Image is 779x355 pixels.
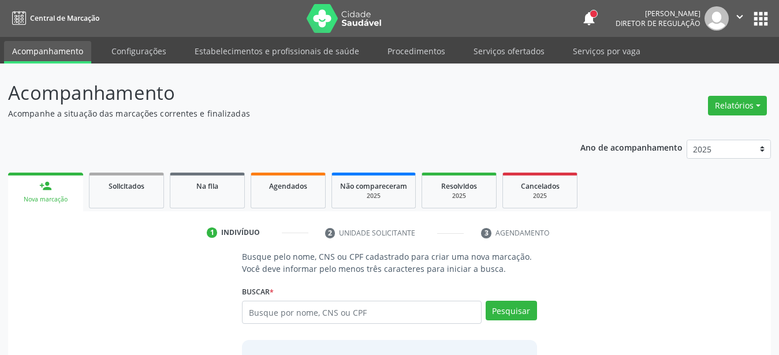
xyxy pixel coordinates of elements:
p: Acompanhamento [8,79,542,107]
div: Nova marcação [16,195,75,204]
a: Central de Marcação [8,9,99,28]
i:  [733,10,746,23]
div: Indivíduo [221,227,260,238]
button:  [729,6,751,31]
div: 2025 [430,192,488,200]
a: Serviços ofertados [465,41,553,61]
img: img [705,6,729,31]
span: Não compareceram [340,181,407,191]
label: Buscar [242,283,274,301]
div: [PERSON_NAME] [616,9,700,18]
span: Diretor de regulação [616,18,700,28]
button: apps [751,9,771,29]
button: Pesquisar [486,301,537,320]
div: 2025 [340,192,407,200]
p: Acompanhe a situação das marcações correntes e finalizadas [8,107,542,119]
p: Ano de acompanhamento [580,140,683,154]
span: Na fila [196,181,218,191]
button: notifications [581,10,597,27]
a: Procedimentos [379,41,453,61]
div: 2025 [511,192,569,200]
div: 1 [207,227,217,238]
span: Resolvidos [441,181,477,191]
span: Cancelados [521,181,560,191]
a: Configurações [103,41,174,61]
div: person_add [39,180,52,192]
a: Acompanhamento [4,41,91,63]
a: Estabelecimentos e profissionais de saúde [187,41,367,61]
a: Serviços por vaga [565,41,648,61]
input: Busque por nome, CNS ou CPF [242,301,482,324]
span: Agendados [269,181,307,191]
span: Solicitados [109,181,144,191]
p: Busque pelo nome, CNS ou CPF cadastrado para criar uma nova marcação. Você deve informar pelo men... [242,251,537,275]
button: Relatórios [708,96,767,115]
span: Central de Marcação [30,13,99,23]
